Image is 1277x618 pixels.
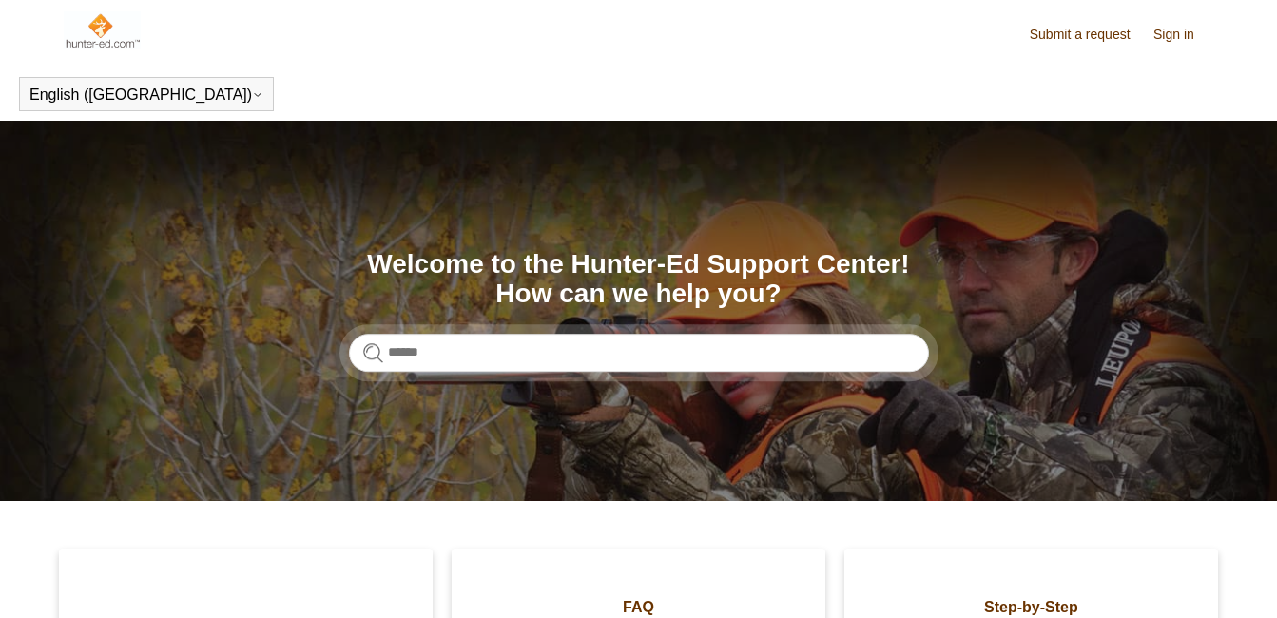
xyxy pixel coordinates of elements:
button: English ([GEOGRAPHIC_DATA]) [29,87,263,104]
div: Chat Support [1154,554,1264,604]
a: Sign in [1153,25,1213,45]
img: Hunter-Ed Help Center home page [64,11,141,49]
input: Search [349,334,929,372]
a: Submit a request [1030,25,1150,45]
h1: Welcome to the Hunter-Ed Support Center! How can we help you? [349,250,929,309]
